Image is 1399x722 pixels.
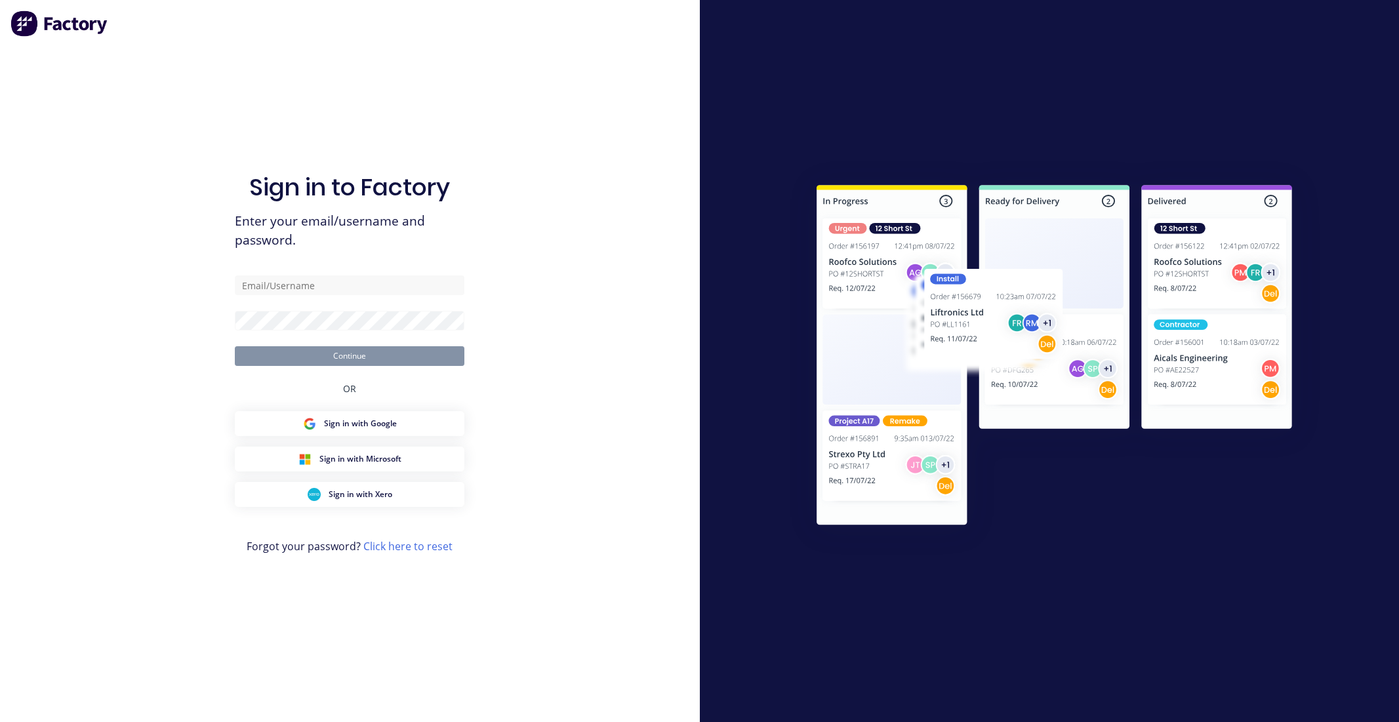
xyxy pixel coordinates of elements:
[788,159,1321,556] img: Sign in
[363,539,453,553] a: Click here to reset
[235,346,464,366] button: Continue
[303,417,316,430] img: Google Sign in
[10,10,109,37] img: Factory
[324,418,397,430] span: Sign in with Google
[235,275,464,295] input: Email/Username
[298,452,312,466] img: Microsoft Sign in
[249,173,450,201] h1: Sign in to Factory
[235,411,464,436] button: Google Sign inSign in with Google
[308,488,321,501] img: Xero Sign in
[235,212,464,250] span: Enter your email/username and password.
[247,538,453,554] span: Forgot your password?
[235,447,464,471] button: Microsoft Sign inSign in with Microsoft
[319,453,401,465] span: Sign in with Microsoft
[235,482,464,507] button: Xero Sign inSign in with Xero
[329,489,392,500] span: Sign in with Xero
[343,366,356,411] div: OR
